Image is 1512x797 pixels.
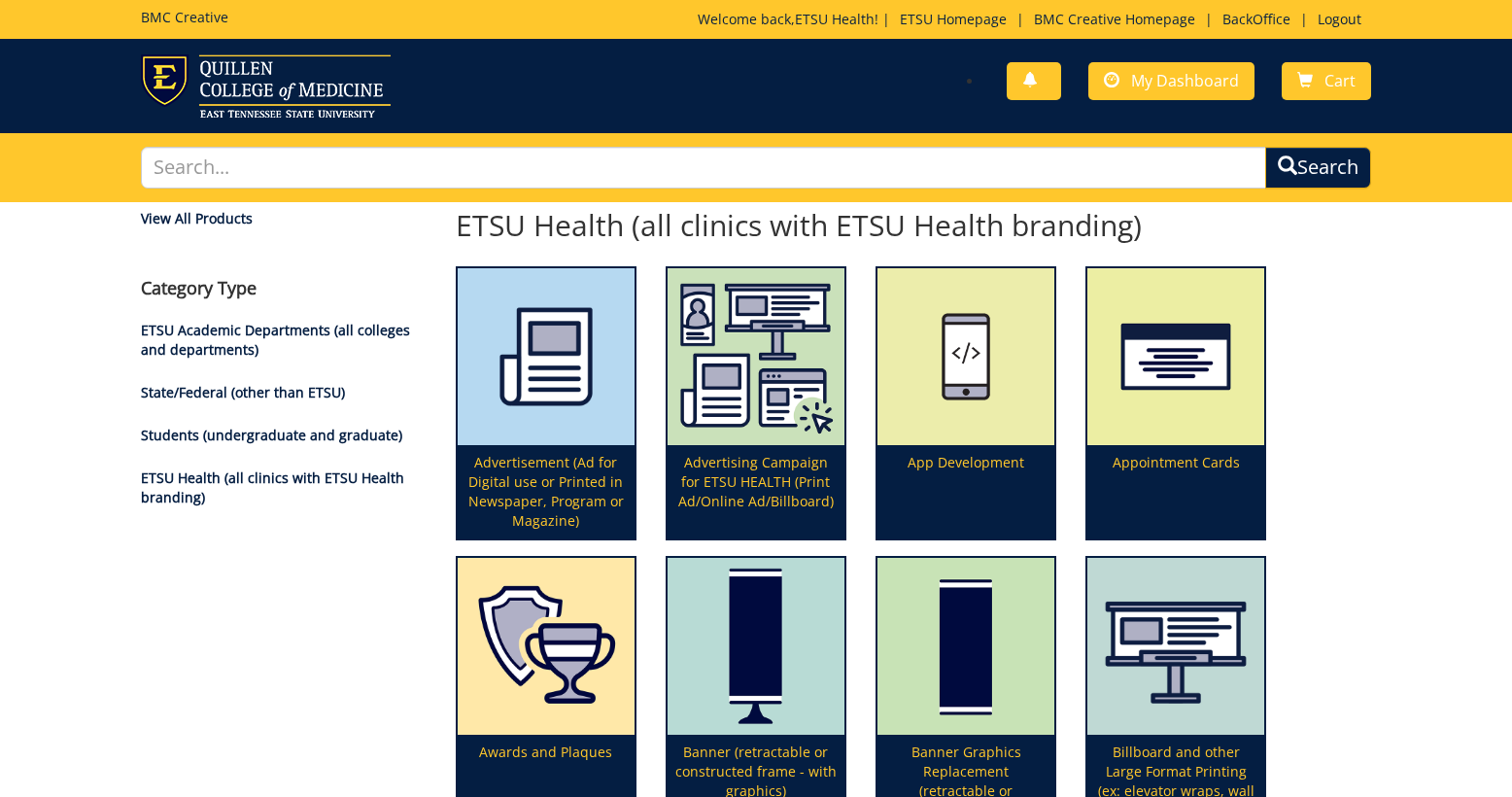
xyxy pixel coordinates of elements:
[1088,62,1254,100] a: My Dashboard
[877,268,1054,538] a: App Development
[1282,62,1371,100] a: Cart
[877,445,1054,538] p: App Development
[1308,10,1371,28] a: Logout
[458,558,635,735] img: plaques-5a7339fccbae09.63825868.png
[141,147,1267,189] input: Search...
[668,268,844,445] img: etsu%20health%20marketing%20campaign%20image-6075f5506d2aa2.29536275.png
[890,10,1016,28] a: ETSU Homepage
[668,558,844,735] img: retractable-banner-59492b401f5aa8.64163094.png
[795,10,875,28] a: ETSU Health
[458,268,635,538] a: Advertisement (Ad for Digital use or Printed in Newspaper, Program or Magazine)
[1213,10,1300,28] a: BackOffice
[1131,70,1239,91] span: My Dashboard
[1265,147,1371,189] button: Search
[141,279,427,298] h4: Category Type
[877,558,1054,735] img: graphics-only-banner-5949222f1cdc31.93524894.png
[141,209,427,228] a: View All Products
[141,54,391,118] img: ETSU logo
[668,268,844,538] a: Advertising Campaign for ETSU HEALTH (Print Ad/Online Ad/Billboard)
[456,209,1266,241] h2: ETSU Health (all clinics with ETSU Health branding)
[1087,558,1264,735] img: canvas-5fff48368f7674.25692951.png
[668,445,844,538] p: Advertising Campaign for ETSU HEALTH (Print Ad/Online Ad/Billboard)
[141,426,402,444] a: Students (undergraduate and graduate)
[1324,70,1356,91] span: Cart
[1024,10,1205,28] a: BMC Creative Homepage
[1087,268,1264,445] img: appointment%20cards-6556843a9f7d00.21763534.png
[458,268,635,445] img: printmedia-5fff40aebc8a36.86223841.png
[1087,445,1264,538] p: Appointment Cards
[458,445,635,538] p: Advertisement (Ad for Digital use or Printed in Newspaper, Program or Magazine)
[141,321,410,359] a: ETSU Academic Departments (all colleges and departments)
[877,268,1054,445] img: app%20development%20icon-655684178ce609.47323231.png
[141,468,404,506] a: ETSU Health (all clinics with ETSU Health branding)
[698,10,1371,29] p: Welcome back, ! | | | |
[1087,268,1264,538] a: Appointment Cards
[141,383,345,401] a: State/Federal (other than ETSU)
[141,10,228,24] h5: BMC Creative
